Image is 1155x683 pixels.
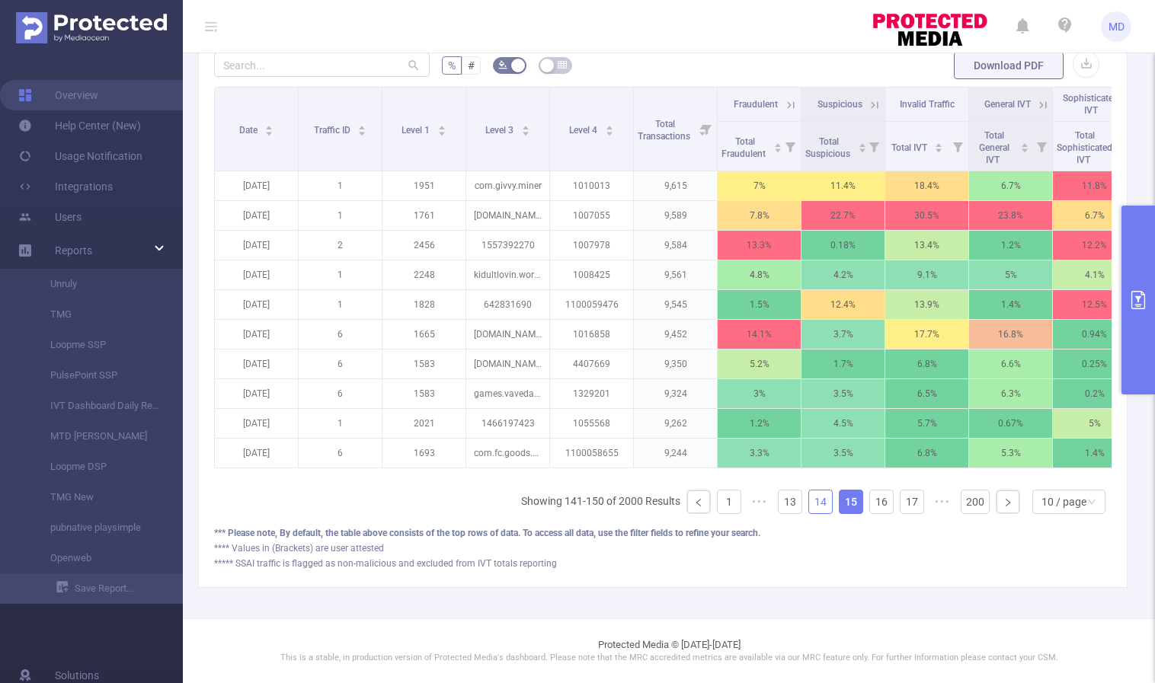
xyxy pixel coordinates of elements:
a: Openweb [30,543,165,573]
p: 2248 [382,260,466,289]
p: 3.5% [801,379,885,408]
p: 6.3% [969,379,1052,408]
li: 200 [961,490,990,514]
p: 6.5% [885,379,968,408]
p: 1.4% [1053,439,1136,468]
p: 2021 [382,409,466,438]
span: MD [1109,11,1125,42]
p: 9,589 [634,201,717,230]
p: 3.7% [801,320,885,349]
p: [DATE] [215,439,298,468]
input: Search... [214,53,430,77]
p: 23.8% [969,201,1052,230]
p: 0.2% [1053,379,1136,408]
img: Protected Media [16,12,167,43]
p: 1007055 [550,201,633,230]
span: Total Sophisticated IVT [1057,130,1112,165]
p: 11.4% [801,171,885,200]
p: 1951 [382,171,466,200]
span: Suspicious [817,99,862,110]
p: [DOMAIN_NAME] [466,320,549,349]
p: 1010013 [550,171,633,200]
p: 6 [299,439,382,468]
li: Previous Page [686,490,711,514]
p: 1665 [382,320,466,349]
i: icon: caret-down [437,129,446,134]
p: 1583 [382,379,466,408]
p: 5.7% [885,409,968,438]
p: 4407669 [550,349,633,378]
a: 16 [870,490,893,513]
p: [DATE] [215,409,298,438]
p: 12.5% [1053,290,1136,319]
span: Total Fraudulent [721,136,768,159]
p: 6.7% [969,171,1052,200]
p: 9,545 [634,290,717,319]
li: Next 5 Pages [930,490,955,514]
div: Sort [605,123,614,132]
li: 16 [869,490,894,514]
p: 3.5% [801,439,885,468]
i: icon: left [694,498,703,507]
p: 1055568 [550,409,633,438]
p: 9,561 [634,260,717,289]
p: games.vaveda.militaryoverturn [466,379,549,408]
i: Filter menu [1031,122,1052,171]
p: 6.6% [969,349,1052,378]
p: 9,350 [634,349,717,378]
i: icon: bg-colors [498,60,507,69]
a: Overview [18,80,98,110]
span: Sophisticated IVT [1063,93,1118,116]
p: 4.1% [1053,260,1136,289]
i: icon: table [558,60,567,69]
p: 1.4% [969,290,1052,319]
button: Download PDF [954,52,1064,79]
span: Level 3 [485,125,516,136]
p: 1016858 [550,320,633,349]
p: 7% [718,171,801,200]
p: 17.7% [885,320,968,349]
p: 4.2% [801,260,885,289]
i: icon: caret-up [521,123,530,128]
p: 6 [299,349,382,378]
span: Total General IVT [979,130,1009,165]
p: 13.3% [718,231,801,260]
p: 16.8% [969,320,1052,349]
p: 6 [299,379,382,408]
i: icon: caret-up [265,123,274,128]
li: 17 [900,490,924,514]
li: Showing 141-150 of 2000 Results [521,490,680,514]
p: 14.1% [718,320,801,349]
p: 9,244 [634,439,717,468]
i: icon: caret-down [858,146,866,151]
p: 1 [299,260,382,289]
li: 13 [778,490,802,514]
p: 11.8% [1053,171,1136,200]
span: % [448,59,456,72]
a: 15 [840,490,862,513]
i: icon: down [1087,497,1096,508]
span: Traffic ID [314,125,353,136]
p: 13.4% [885,231,968,260]
a: PulsePoint SSP [30,360,165,391]
div: *** Please note, By default, the table above consists of the top rows of data. To access all data... [214,526,1112,540]
a: 17 [901,490,923,513]
i: icon: caret-down [358,129,366,134]
p: [DATE] [215,320,298,349]
p: [DOMAIN_NAME] [466,201,549,230]
a: Unruly [30,269,165,299]
span: # [468,59,475,72]
span: Total IVT [891,142,929,153]
i: icon: caret-down [935,146,943,151]
p: 2456 [382,231,466,260]
p: 22.7% [801,201,885,230]
span: Total Suspicious [805,136,853,159]
i: icon: right [1003,498,1013,507]
p: 1.5% [718,290,801,319]
i: icon: caret-up [773,141,782,145]
div: Sort [858,141,867,150]
p: com.fc.goods.sort.matching.puzzle.triplemaster [466,439,549,468]
a: Save Report... [56,573,183,604]
p: [DATE] [215,349,298,378]
div: 10 / page [1041,490,1086,513]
